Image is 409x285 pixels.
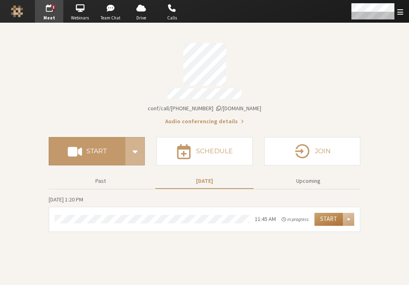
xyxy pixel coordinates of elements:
[49,195,360,232] section: Today's Meetings
[49,196,83,203] span: [DATE] 1:20 PM
[259,174,357,188] button: Upcoming
[52,174,150,188] button: Past
[156,137,252,165] button: Schedule
[148,104,261,113] button: Copy my meeting room linkCopy my meeting room link
[127,15,155,21] span: Drive
[51,4,56,10] div: 1
[97,15,125,21] span: Team Chat
[49,137,125,165] button: Start
[49,37,360,126] section: Account details
[165,117,244,126] button: Audio conferencing details
[11,5,23,17] img: Iotum
[314,213,343,226] button: Start
[66,15,94,21] span: Webinars
[315,148,331,154] h4: Join
[155,174,254,188] button: [DATE]
[255,215,276,223] div: 11:45 AM
[86,148,107,154] h4: Start
[125,137,145,165] div: Start conference options
[343,213,354,226] div: Open menu
[196,148,233,154] h4: Schedule
[264,137,360,165] button: Join
[35,15,63,21] span: Meet
[158,15,186,21] span: Calls
[282,216,309,223] em: in progress
[148,105,261,112] span: Copy my meeting room link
